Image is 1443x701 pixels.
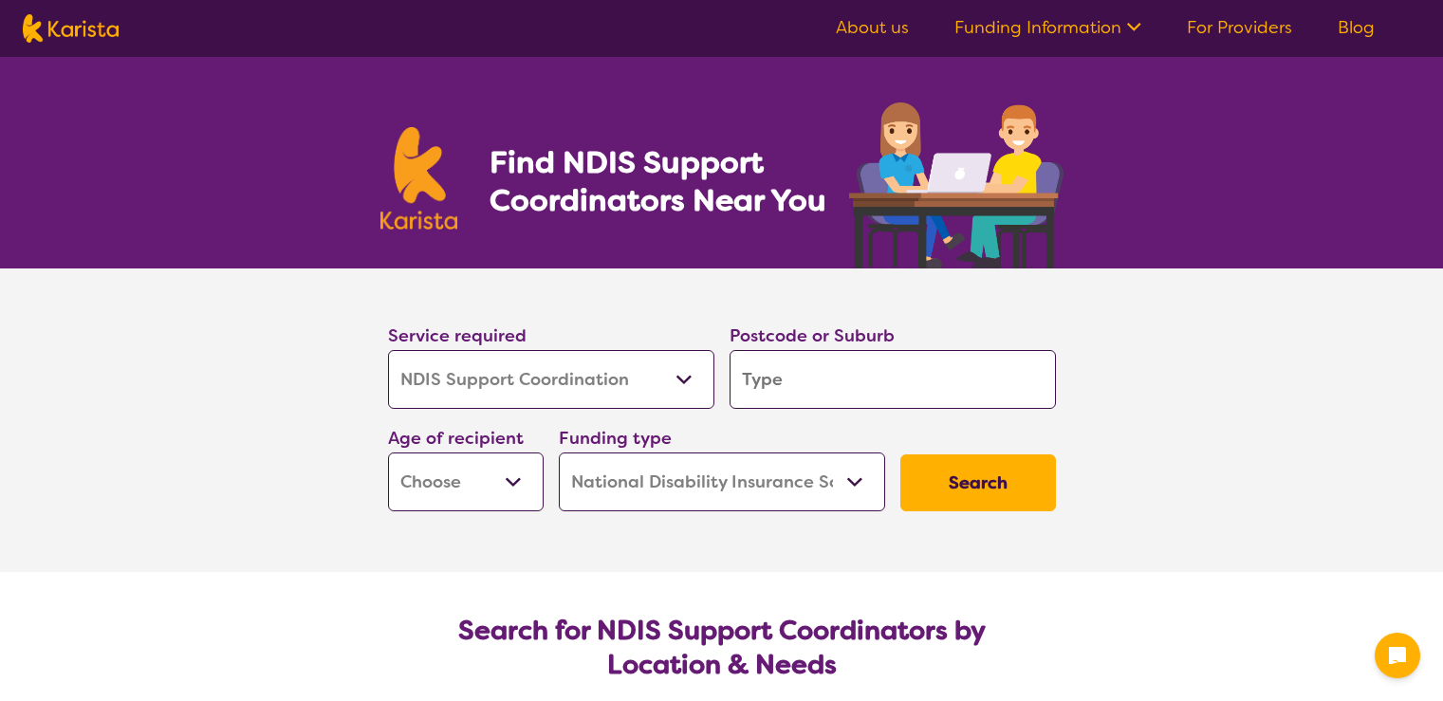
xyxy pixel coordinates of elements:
[388,427,524,450] label: Age of recipient
[559,427,672,450] label: Funding type
[388,324,527,347] label: Service required
[954,16,1141,39] a: Funding Information
[730,350,1056,409] input: Type
[836,16,909,39] a: About us
[23,14,119,43] img: Karista logo
[490,143,841,219] h1: Find NDIS Support Coordinators Near You
[380,127,458,230] img: Karista logo
[1338,16,1375,39] a: Blog
[849,102,1064,268] img: support-coordination
[403,614,1041,682] h2: Search for NDIS Support Coordinators by Location & Needs
[1187,16,1292,39] a: For Providers
[900,454,1056,511] button: Search
[730,324,895,347] label: Postcode or Suburb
